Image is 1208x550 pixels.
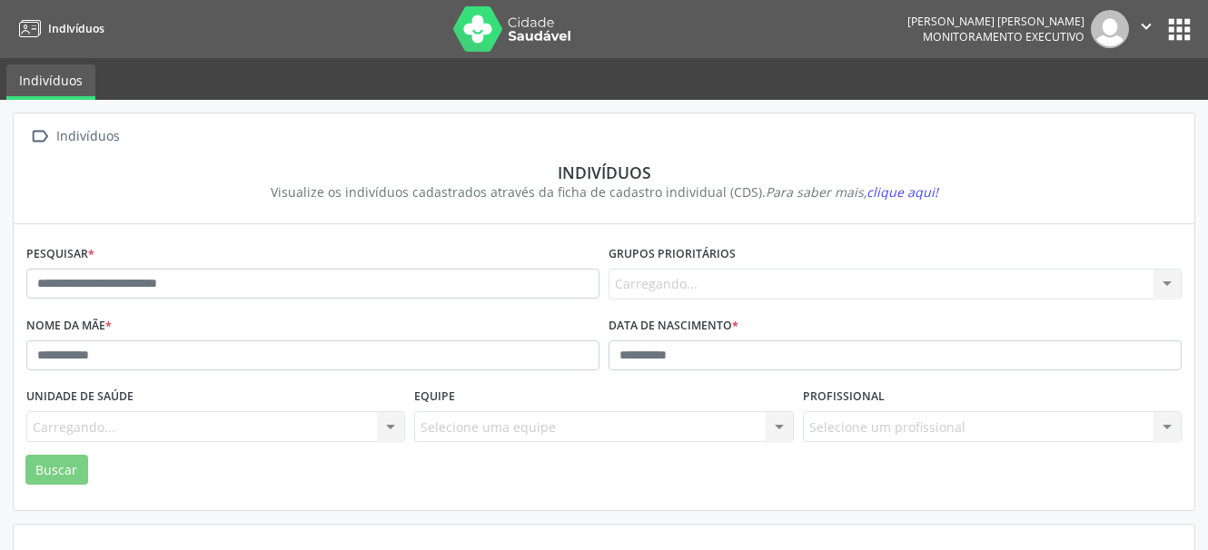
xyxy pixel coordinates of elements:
span: Monitoramento Executivo [923,29,1084,44]
label: Equipe [414,383,455,411]
label: Grupos prioritários [609,241,736,269]
a: Indivíduos [6,64,95,100]
label: Unidade de saúde [26,383,134,411]
a:  Indivíduos [26,123,123,150]
div: [PERSON_NAME] [PERSON_NAME] [907,14,1084,29]
div: Indivíduos [53,123,123,150]
button: apps [1163,14,1195,45]
label: Profissional [803,383,885,411]
i:  [1136,16,1156,36]
label: Nome da mãe [26,312,112,340]
span: Indivíduos [48,21,104,36]
span: clique aqui! [866,183,938,201]
i: Para saber mais, [766,183,938,201]
div: Indivíduos [39,162,1169,182]
a: Indivíduos [13,14,104,44]
label: Data de nascimento [609,312,738,340]
button:  [1129,10,1163,48]
img: img [1091,10,1129,48]
i:  [26,123,53,150]
label: Pesquisar [26,241,94,269]
div: Visualize os indivíduos cadastrados através da ficha de cadastro individual (CDS). [39,182,1169,201]
button: Buscar [25,455,88,486]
